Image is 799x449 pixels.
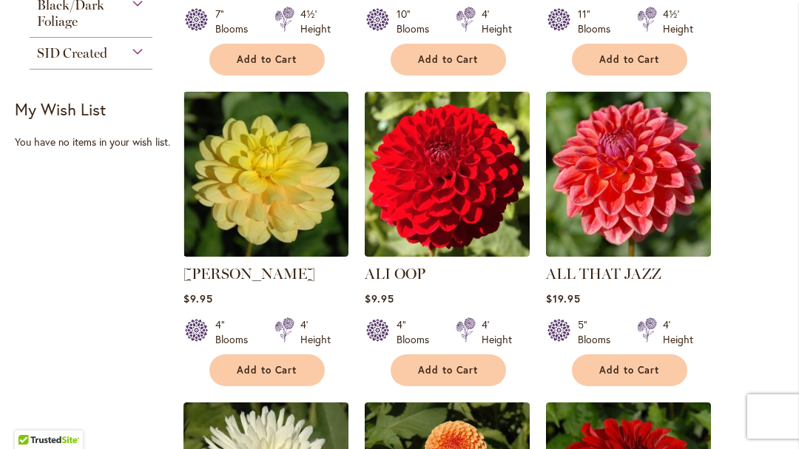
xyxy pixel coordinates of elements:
[599,364,660,377] span: Add to Cart
[418,364,479,377] span: Add to Cart
[300,7,331,36] div: 4½' Height
[578,317,619,347] div: 5" Blooms
[183,291,213,305] span: $9.95
[397,317,438,347] div: 4" Blooms
[365,265,425,283] a: ALI OOP
[482,317,512,347] div: 4' Height
[572,44,687,75] button: Add to Cart
[391,354,506,386] button: Add to Cart
[482,7,512,36] div: 4' Height
[215,317,257,347] div: 4" Blooms
[183,265,315,283] a: [PERSON_NAME]
[11,396,53,438] iframe: Launch Accessibility Center
[183,246,348,260] a: AHOY MATEY
[209,354,325,386] button: Add to Cart
[365,92,530,257] img: ALI OOP
[397,7,438,36] div: 10" Blooms
[183,92,348,257] img: AHOY MATEY
[237,53,297,66] span: Add to Cart
[546,92,711,257] img: ALL THAT JAZZ
[37,45,107,61] span: SID Created
[663,7,693,36] div: 4½' Height
[15,98,106,120] strong: My Wish List
[578,7,619,36] div: 11" Blooms
[209,44,325,75] button: Add to Cart
[546,291,581,305] span: $19.95
[300,317,331,347] div: 4' Height
[391,44,506,75] button: Add to Cart
[418,53,479,66] span: Add to Cart
[365,291,394,305] span: $9.95
[546,265,661,283] a: ALL THAT JAZZ
[599,53,660,66] span: Add to Cart
[572,354,687,386] button: Add to Cart
[237,364,297,377] span: Add to Cart
[546,246,711,260] a: ALL THAT JAZZ
[215,7,257,36] div: 7" Blooms
[365,246,530,260] a: ALI OOP
[663,317,693,347] div: 4' Height
[15,135,175,149] div: You have no items in your wish list.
